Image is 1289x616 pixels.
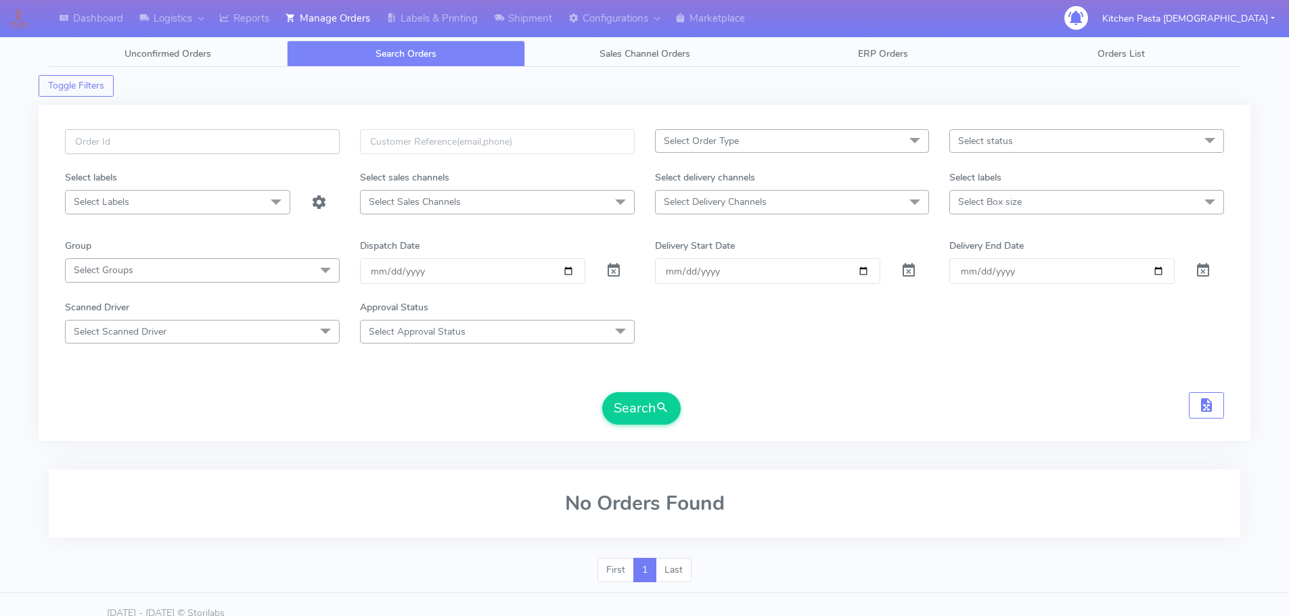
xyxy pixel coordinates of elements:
[958,135,1013,147] span: Select status
[39,75,114,97] button: Toggle Filters
[360,300,428,314] label: Approval Status
[360,129,635,154] input: Customer Reference(email,phone)
[65,129,340,154] input: Order Id
[74,325,166,338] span: Select Scanned Driver
[125,47,211,60] span: Unconfirmed Orders
[602,392,681,425] button: Search
[600,47,690,60] span: Sales Channel Orders
[74,195,129,208] span: Select Labels
[369,195,461,208] span: Select Sales Channels
[655,239,735,253] label: Delivery Start Date
[65,300,129,314] label: Scanned Driver
[369,325,466,338] span: Select Approval Status
[633,558,656,582] a: 1
[65,239,91,253] label: Group
[360,170,449,185] label: Select sales channels
[858,47,908,60] span: ERP Orders
[949,239,1024,253] label: Delivery End Date
[65,492,1224,515] h2: No Orders Found
[1092,5,1285,32] button: Kitchen Pasta [DEMOGRAPHIC_DATA]
[1098,47,1145,60] span: Orders List
[949,170,1001,185] label: Select labels
[65,170,117,185] label: Select labels
[664,135,739,147] span: Select Order Type
[49,41,1240,67] ul: Tabs
[376,47,436,60] span: Search Orders
[655,170,755,185] label: Select delivery channels
[360,239,420,253] label: Dispatch Date
[958,195,1022,208] span: Select Box size
[664,195,767,208] span: Select Delivery Channels
[74,264,133,277] span: Select Groups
